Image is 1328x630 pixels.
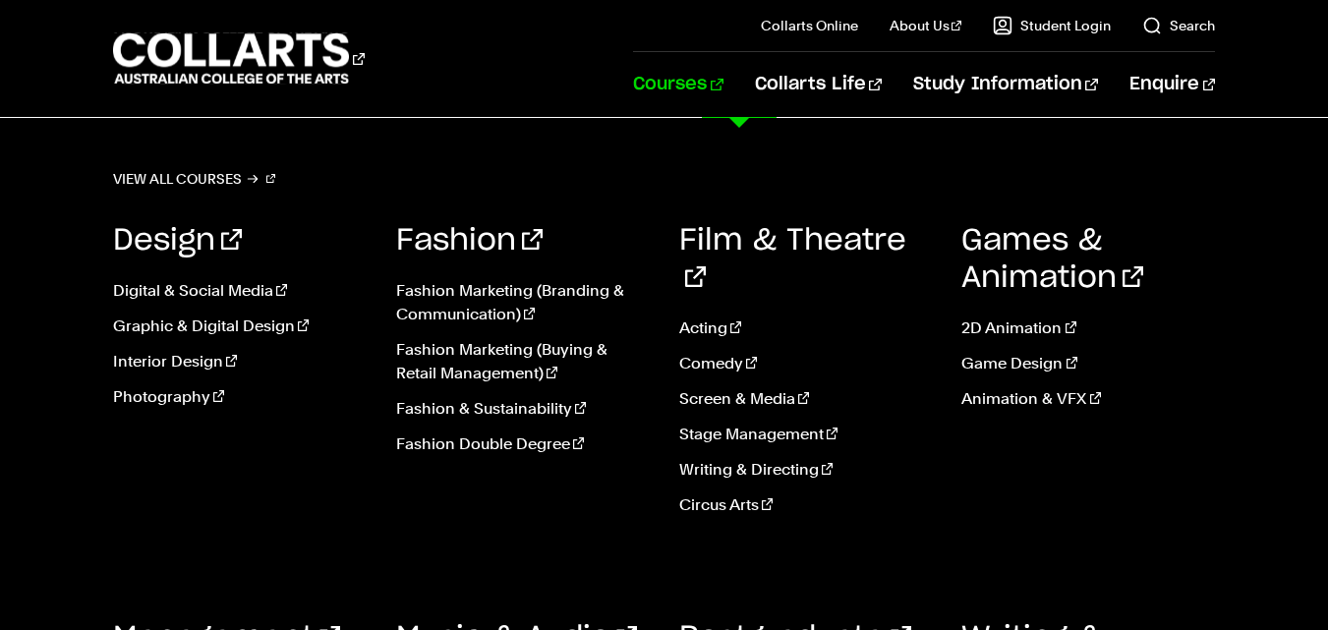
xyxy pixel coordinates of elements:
a: Fashion Marketing (Buying & Retail Management) [396,338,650,385]
a: 2D Animation [961,316,1215,340]
a: Writing & Directing [679,458,933,482]
a: View all courses [113,165,276,193]
div: Go to homepage [113,30,365,86]
a: Game Design [961,352,1215,375]
a: Student Login [993,16,1111,35]
a: Enquire [1129,52,1215,117]
a: Animation & VFX [961,387,1215,411]
a: Graphic & Digital Design [113,315,367,338]
a: Collarts Online [761,16,858,35]
a: Film & Theatre [679,226,906,293]
a: Search [1142,16,1215,35]
a: Circus Arts [679,493,933,517]
a: Fashion Double Degree [396,432,650,456]
a: Interior Design [113,350,367,373]
a: Collarts Life [755,52,882,117]
a: About Us [890,16,962,35]
a: Comedy [679,352,933,375]
a: Stage Management [679,423,933,446]
a: Fashion & Sustainability [396,397,650,421]
a: Design [113,226,242,256]
a: Courses [633,52,722,117]
a: Fashion Marketing (Branding & Communication) [396,279,650,326]
a: Digital & Social Media [113,279,367,303]
a: Fashion [396,226,543,256]
a: Acting [679,316,933,340]
a: Photography [113,385,367,409]
a: Screen & Media [679,387,933,411]
a: Study Information [913,52,1098,117]
a: Games & Animation [961,226,1143,293]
